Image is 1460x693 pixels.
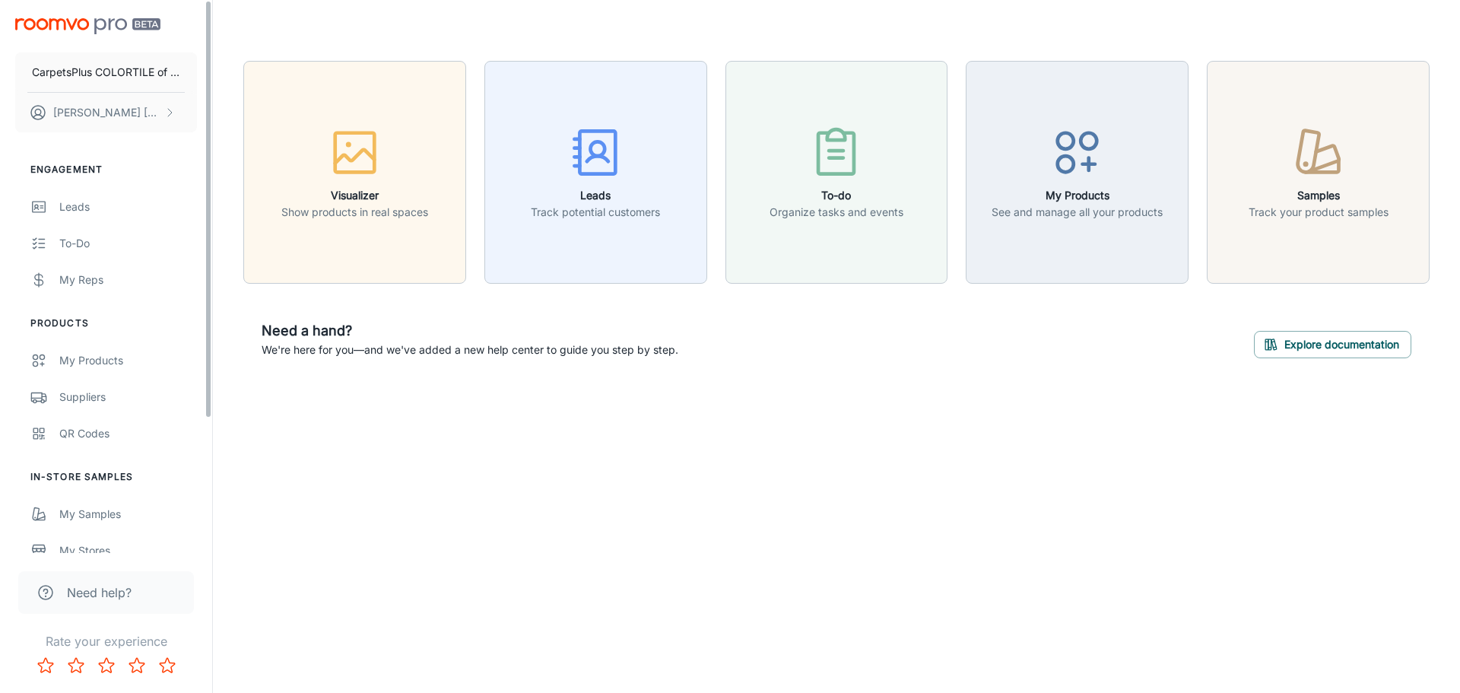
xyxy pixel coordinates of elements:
[59,389,197,405] div: Suppliers
[725,61,948,284] button: To-doOrganize tasks and events
[992,187,1163,204] h6: My Products
[1249,204,1389,221] p: Track your product samples
[59,235,197,252] div: To-do
[966,61,1189,284] button: My ProductsSee and manage all your products
[243,61,466,284] button: VisualizerShow products in real spaces
[281,187,428,204] h6: Visualizer
[1207,61,1430,284] button: SamplesTrack your product samples
[1254,331,1411,358] button: Explore documentation
[725,164,948,179] a: To-doOrganize tasks and events
[531,204,660,221] p: Track potential customers
[262,320,678,342] h6: Need a hand?
[262,342,678,358] p: We're here for you—and we've added a new help center to guide you step by step.
[59,352,197,369] div: My Products
[15,52,197,92] button: CarpetsPlus COLORTILE of Bozeman
[484,164,707,179] a: LeadsTrack potential customers
[53,104,160,121] p: [PERSON_NAME] [PERSON_NAME]
[484,61,707,284] button: LeadsTrack potential customers
[59,425,197,442] div: QR Codes
[1254,335,1411,351] a: Explore documentation
[770,187,903,204] h6: To-do
[531,187,660,204] h6: Leads
[59,199,197,215] div: Leads
[59,272,197,288] div: My Reps
[281,204,428,221] p: Show products in real spaces
[15,18,160,34] img: Roomvo PRO Beta
[966,164,1189,179] a: My ProductsSee and manage all your products
[32,64,180,81] p: CarpetsPlus COLORTILE of Bozeman
[992,204,1163,221] p: See and manage all your products
[1249,187,1389,204] h6: Samples
[15,93,197,132] button: [PERSON_NAME] [PERSON_NAME]
[770,204,903,221] p: Organize tasks and events
[1207,164,1430,179] a: SamplesTrack your product samples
